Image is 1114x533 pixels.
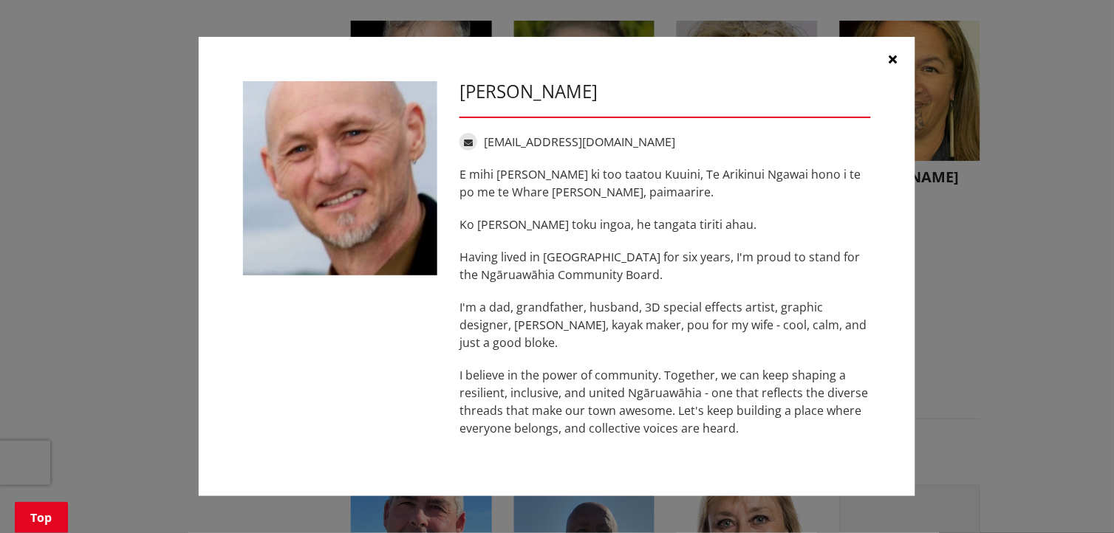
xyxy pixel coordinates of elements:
[459,248,871,283] p: Having lived in [GEOGRAPHIC_DATA] for six years, I'm proud to stand for the Ngāruawāhia Community...
[459,81,871,103] h3: [PERSON_NAME]
[484,134,675,150] a: [EMAIL_ADDRESS][DOMAIN_NAME]
[459,298,871,351] p: I'm a dad, grandfather, husband, 3D special effects artist, graphic designer, [PERSON_NAME], kaya...
[459,216,871,233] p: Ko [PERSON_NAME] toku ingoa, he tangata tiriti ahau.
[459,165,871,201] p: E mihi [PERSON_NAME] ki too taatou Kuuini, Te Arikinui Ngawai hono i te po me te Whare [PERSON_NA...
[1046,471,1099,524] iframe: Messenger Launcher
[15,502,68,533] a: Top
[243,81,437,275] img: WO-B-NG__HUTT_S__aW3HJ
[459,366,871,437] p: I believe in the power of community. Together, we can keep shaping a resilient, inclusive, and un...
